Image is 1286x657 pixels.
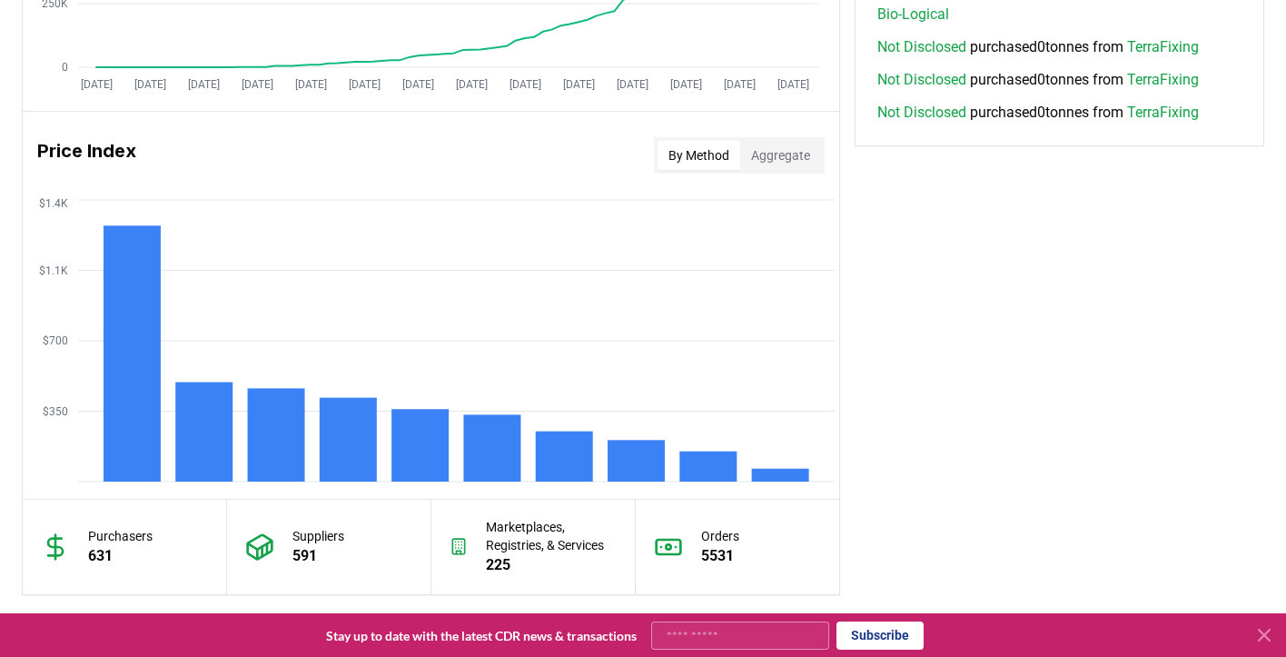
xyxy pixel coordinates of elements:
a: Bio-Logical [877,4,949,25]
tspan: [DATE] [295,78,327,91]
span: purchased 0 tonnes from [877,69,1199,91]
a: Not Disclosed [877,102,966,124]
p: Marketplaces, Registries, & Services [486,518,616,554]
a: Not Disclosed [877,36,966,58]
tspan: [DATE] [349,78,381,91]
tspan: [DATE] [402,78,434,91]
tspan: 0 [62,61,68,74]
button: Aggregate [740,141,821,170]
tspan: [DATE] [81,78,113,91]
a: TerraFixing [1127,69,1199,91]
tspan: [DATE] [134,78,166,91]
p: 5531 [701,545,739,567]
tspan: [DATE] [456,78,488,91]
p: 591 [292,545,344,567]
tspan: [DATE] [242,78,273,91]
tspan: [DATE] [188,78,220,91]
p: Suppliers [292,527,344,545]
h3: Price Index [37,137,136,174]
a: Not Disclosed [877,69,966,91]
a: TerraFixing [1127,36,1199,58]
tspan: $700 [43,334,68,347]
tspan: [DATE] [617,78,648,91]
tspan: $1.4K [39,197,68,210]
p: Orders [701,527,739,545]
span: purchased 0 tonnes from [877,36,1199,58]
tspan: $1.1K [39,264,68,277]
p: Purchasers [88,527,153,545]
a: TerraFixing [1127,102,1199,124]
tspan: [DATE] [563,78,595,91]
tspan: [DATE] [509,78,541,91]
p: 225 [486,554,616,576]
button: By Method [658,141,740,170]
tspan: $350 [43,405,68,418]
p: 631 [88,545,153,567]
tspan: [DATE] [777,78,809,91]
tspan: [DATE] [670,78,702,91]
span: purchased 0 tonnes from [877,102,1199,124]
tspan: [DATE] [724,78,756,91]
